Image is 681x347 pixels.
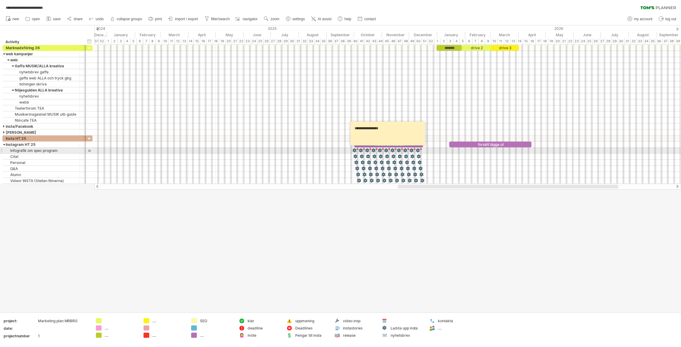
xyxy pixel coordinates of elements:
[663,38,669,44] div: 37
[93,38,99,44] div: 51
[460,38,466,44] div: 5
[438,326,471,331] div: ....
[162,38,169,44] div: 10
[200,318,233,323] div: SEO
[6,87,77,93] div: Nöjesguiden ALLA kreativa
[248,318,280,323] div: klar
[465,32,491,38] div: February 2026
[295,326,328,331] div: Deadlines
[152,318,185,323] div: ....
[295,318,328,323] div: uppmaning
[466,38,473,44] div: 6
[314,38,321,44] div: 34
[257,38,264,44] div: 25
[666,17,676,21] span: log out
[462,45,491,51] div: drive 2
[473,38,479,44] div: 7
[32,17,40,21] span: open
[203,15,232,23] a: filter/search
[359,38,365,44] div: 41
[105,333,138,338] div: ....
[479,38,485,44] div: 8
[137,38,143,44] div: 6
[270,38,276,44] div: 27
[437,32,465,38] div: January 2026
[213,38,219,44] div: 18
[283,38,289,44] div: 29
[656,38,663,44] div: 36
[38,318,89,323] div: Marketing plan MRBRG
[302,38,308,44] div: 32
[629,32,657,38] div: August 2026
[155,17,162,21] span: print
[6,148,77,153] div: Infografik om spec program
[634,17,653,21] span: my account
[310,15,333,23] a: AI assist
[299,32,327,38] div: August 2025
[6,81,77,87] div: tidningen skriva
[232,38,238,44] div: 21
[248,326,280,331] div: deadline
[561,38,568,44] div: 21
[118,38,124,44] div: 3
[6,117,77,123] div: filmcafe TEA
[216,32,244,38] div: May 2025
[289,38,295,44] div: 30
[428,38,435,44] div: 52
[390,38,397,44] div: 46
[403,38,409,44] div: 48
[96,17,104,21] span: undo
[6,45,77,51] div: Marknadsföring 26
[504,38,511,44] div: 12
[606,38,612,44] div: 28
[530,38,536,44] div: 16
[492,38,498,44] div: 10
[391,326,423,331] div: Ladda upp insta
[175,17,198,21] span: import / export
[188,32,216,38] div: April 2025
[6,111,77,117] div: Musikermagasinet MUSIK utb guide
[4,326,37,331] div: date:
[175,38,181,44] div: 12
[612,38,618,44] div: 29
[626,15,654,23] a: my account
[438,318,471,323] div: kontakta
[65,15,84,23] a: share
[107,25,437,32] div: 2025
[6,154,77,159] div: Citat
[517,38,523,44] div: 14
[135,32,160,38] div: February 2025
[599,38,606,44] div: 27
[105,38,112,44] div: 1
[491,45,519,51] div: drive 3
[441,38,447,44] div: 2
[625,38,631,44] div: 31
[318,17,331,21] span: AI assist
[124,38,131,44] div: 4
[244,32,271,38] div: June 2025
[343,318,376,323] div: video insp
[650,38,656,44] div: 35
[346,38,352,44] div: 39
[6,142,77,147] div: Instagram HT 25
[38,333,89,339] div: 1
[6,130,77,135] div: [PERSON_NAME]
[542,38,549,44] div: 18
[580,38,587,44] div: 24
[74,17,83,21] span: share
[238,38,245,44] div: 22
[295,38,302,44] div: 31
[491,32,519,38] div: March 2026
[152,333,185,338] div: ....
[107,32,135,38] div: January 2025
[327,38,333,44] div: 36
[601,32,629,38] div: July 2026
[6,75,77,81] div: gaffa web ALLA och tryck gbg
[485,38,492,44] div: 9
[631,38,637,44] div: 32
[6,99,77,105] div: webb
[416,38,422,44] div: 50
[207,38,213,44] div: 17
[546,32,574,38] div: May 2026
[156,38,162,44] div: 9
